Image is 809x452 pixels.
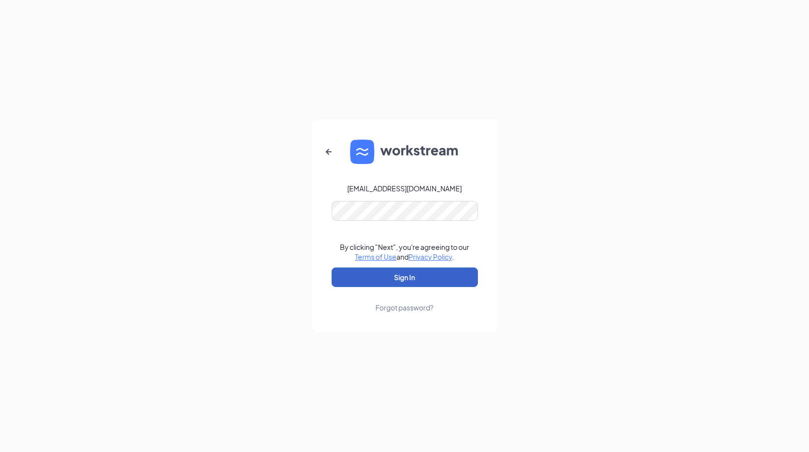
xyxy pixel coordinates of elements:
[355,252,396,261] a: Terms of Use
[350,140,459,164] img: WS logo and Workstream text
[323,146,335,158] svg: ArrowLeftNew
[332,267,478,287] button: Sign In
[340,242,469,262] div: By clicking "Next", you're agreeing to our and .
[375,287,434,312] a: Forgot password?
[375,303,434,312] div: Forgot password?
[409,252,452,261] a: Privacy Policy
[317,140,340,164] button: ArrowLeftNew
[347,184,462,193] div: [EMAIL_ADDRESS][DOMAIN_NAME]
